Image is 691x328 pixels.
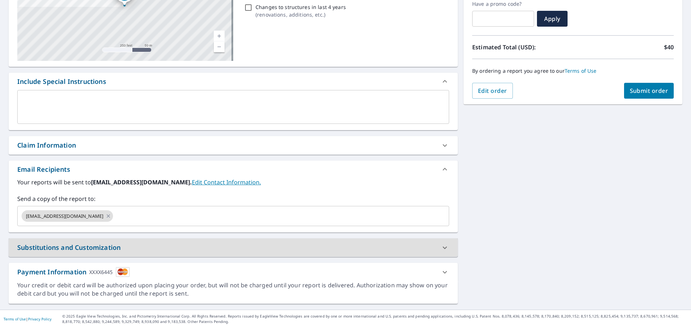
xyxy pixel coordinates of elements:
[17,140,76,150] div: Claim Information
[17,194,449,203] label: Send a copy of the report to:
[472,68,674,74] p: By ordering a report you agree to our
[62,314,687,324] p: © 2025 Eagle View Technologies, Inc. and Pictometry International Corp. All Rights Reserved. Repo...
[22,210,113,222] div: [EMAIL_ADDRESS][DOMAIN_NAME]
[9,73,458,90] div: Include Special Instructions
[28,316,51,322] a: Privacy Policy
[214,41,225,52] a: Current Level 17, Zoom Out
[9,238,458,257] div: Substitutions and Customization
[17,281,449,298] div: Your credit or debit card will be authorized upon placing your order, but will not be charged unt...
[664,43,674,51] p: $40
[17,243,121,252] div: Substitutions and Customization
[17,178,449,187] label: Your reports will be sent to
[472,1,534,7] label: Have a promo code?
[9,136,458,154] div: Claim Information
[91,178,192,186] b: [EMAIL_ADDRESS][DOMAIN_NAME].
[4,316,26,322] a: Terms of Use
[17,165,70,174] div: Email Recipients
[624,83,674,99] button: Submit order
[478,87,507,95] span: Edit order
[565,67,597,74] a: Terms of Use
[17,267,130,277] div: Payment Information
[256,11,346,18] p: ( renovations, additions, etc. )
[472,83,513,99] button: Edit order
[4,317,51,321] p: |
[116,267,130,277] img: cardImage
[22,213,108,220] span: [EMAIL_ADDRESS][DOMAIN_NAME]
[472,43,573,51] p: Estimated Total (USD):
[89,267,113,277] div: XXXX6445
[17,77,106,86] div: Include Special Instructions
[9,161,458,178] div: Email Recipients
[192,178,261,186] a: EditContactInfo
[543,15,562,23] span: Apply
[214,31,225,41] a: Current Level 17, Zoom In
[256,3,346,11] p: Changes to structures in last 4 years
[9,263,458,281] div: Payment InformationXXXX6445cardImage
[630,87,668,95] span: Submit order
[537,11,568,27] button: Apply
